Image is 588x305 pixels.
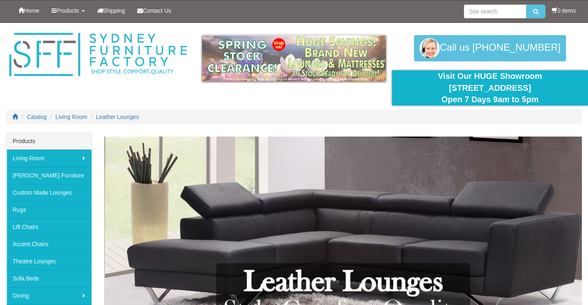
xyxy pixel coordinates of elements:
[464,4,526,18] input: Site search
[6,31,190,78] img: Sydney Furniture Factory
[45,0,91,21] a: Products
[103,7,125,14] span: Shipping
[24,7,39,14] span: Home
[7,184,91,201] a: Custom Made Lounges
[12,0,45,21] a: Home
[7,253,91,270] a: Theatre Lounges
[7,287,91,304] a: Dining
[202,35,386,81] img: spring-sale.gif
[56,7,79,14] span: Products
[27,114,47,120] a: Catalog
[7,150,91,167] a: Living Room
[552,7,576,15] li: 0 items
[96,114,139,120] a: Leather Lounges
[7,270,91,287] a: Sofa Beds
[7,201,91,218] a: Rugs
[7,218,91,235] a: Lift Chairs
[91,0,131,21] a: Shipping
[398,70,582,105] div: Visit Our HUGE Showroom [STREET_ADDRESS] Open 7 Days 9am to 5pm
[7,133,91,150] div: Products
[56,114,87,120] a: Living Room
[7,167,91,184] a: [PERSON_NAME] Furniture
[131,0,177,21] a: Contact Us
[143,7,171,14] span: Contact Us
[7,235,91,253] a: Accent Chairs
